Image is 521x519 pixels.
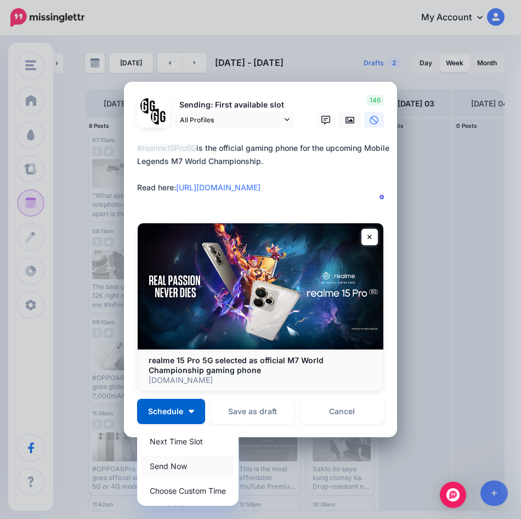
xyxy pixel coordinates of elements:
[140,98,156,114] img: 353459792_649996473822713_4483302954317148903_n-bsa138318.png
[300,399,384,424] a: Cancel
[211,399,295,424] button: Save as draft
[141,431,234,452] a: Next Time Slot
[149,375,372,385] p: [DOMAIN_NAME]
[141,455,234,477] a: Send Now
[174,112,295,128] a: All Profiles
[137,142,389,194] div: is the official gaming phone for the upcoming Mobile Legends M7 World Championship. Read here:
[366,95,384,106] span: 146
[174,99,295,111] p: Sending: First available slot
[137,142,389,207] textarea: To enrich screen reader interactions, please activate Accessibility in Grammarly extension settings
[189,410,194,413] img: arrow-down-white.png
[151,109,167,125] img: JT5sWCfR-79925.png
[137,399,205,424] button: Schedule
[141,480,234,501] a: Choose Custom Time
[148,408,183,415] span: Schedule
[440,482,466,508] div: Open Intercom Messenger
[138,223,383,349] img: realme 15 Pro 5G selected as official M7 World Championship gaming phone
[137,426,239,506] div: Schedule
[149,356,324,375] b: realme 15 Pro 5G selected as official M7 World Championship gaming phone
[180,114,282,126] span: All Profiles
